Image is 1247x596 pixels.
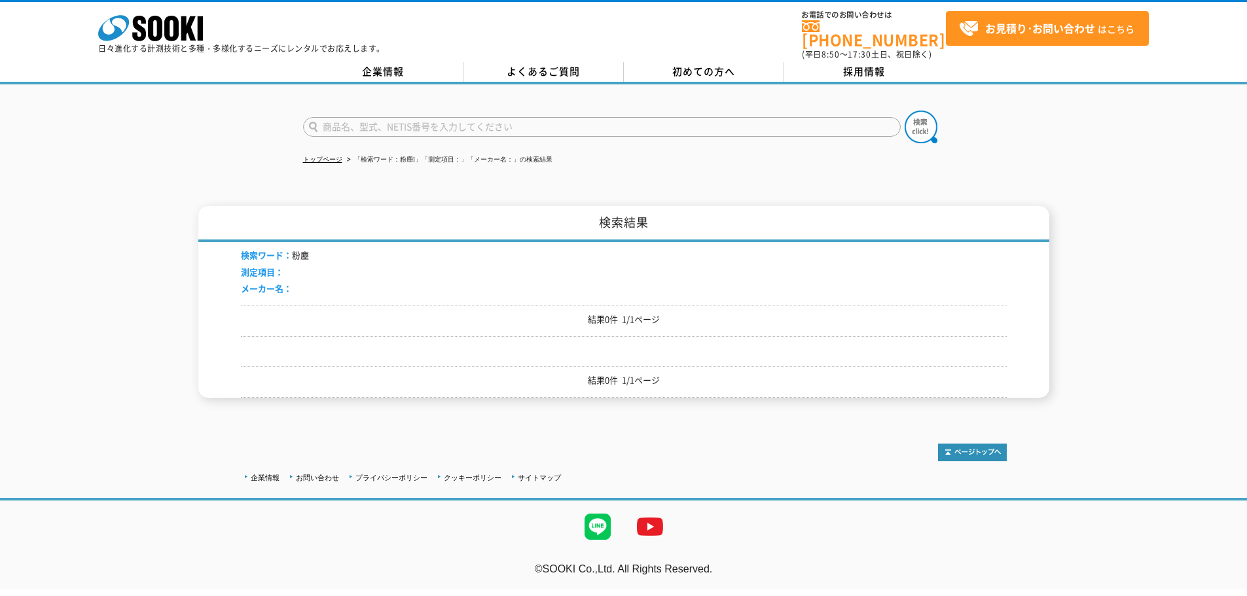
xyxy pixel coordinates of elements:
[241,249,317,262] li: 粉塵
[802,48,931,60] span: (平日 ～ 土日、祝日除く)
[1197,576,1247,587] a: テストMail
[303,117,901,137] input: 商品名、型式、NETIS番号を入力してください
[624,62,784,82] a: 初めての方へ
[822,48,840,60] span: 8:50
[784,62,945,82] a: 採用情報
[241,266,283,278] span: 測定項目：
[905,111,937,143] img: btn_search.png
[624,500,676,553] img: YouTube
[959,19,1134,39] span: はこちら
[518,474,561,482] a: サイトマップ
[571,500,624,553] img: LINE
[946,11,1149,46] a: お見積り･お問い合わせはこちら
[303,156,342,163] a: トップページ
[985,20,1095,36] strong: お見積り･お問い合わせ
[241,282,292,294] span: メーカー名：
[463,62,624,82] a: よくあるご質問
[355,474,427,482] a: プライバシーポリシー
[98,44,385,52] p: 日々進化する計測技術と多種・多様化するニーズにレンタルでお応えします。
[938,444,1007,461] img: トップページへ
[848,48,871,60] span: 17:30
[251,474,280,482] a: 企業情報
[802,20,946,47] a: [PHONE_NUMBER]
[444,474,501,482] a: クッキーポリシー
[672,64,735,79] span: 初めての方へ
[241,374,1007,387] p: 結果0件 1/1ページ
[241,313,1007,326] p: 結果0件 1/1ページ
[198,206,1049,242] h1: 検索結果
[296,474,339,482] a: お問い合わせ
[241,249,292,261] span: 検索ワード：
[344,153,553,167] li: 「検索ワード：粉塵」「測定項目：」「メーカー名：」の検索結果
[802,11,946,19] span: お電話でのお問い合わせは
[303,62,463,82] a: 企業情報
